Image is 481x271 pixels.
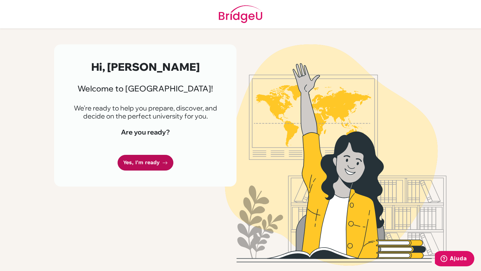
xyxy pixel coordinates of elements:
[70,60,220,73] h2: Hi, [PERSON_NAME]
[70,84,220,93] h3: Welcome to [GEOGRAPHIC_DATA]!
[118,155,173,171] a: Yes, I'm ready
[70,128,220,136] h4: Are you ready?
[435,251,474,268] iframe: Abre um widget para que você possa encontrar mais informações
[70,104,220,120] p: We're ready to help you prepare, discover, and decide on the perfect university for you.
